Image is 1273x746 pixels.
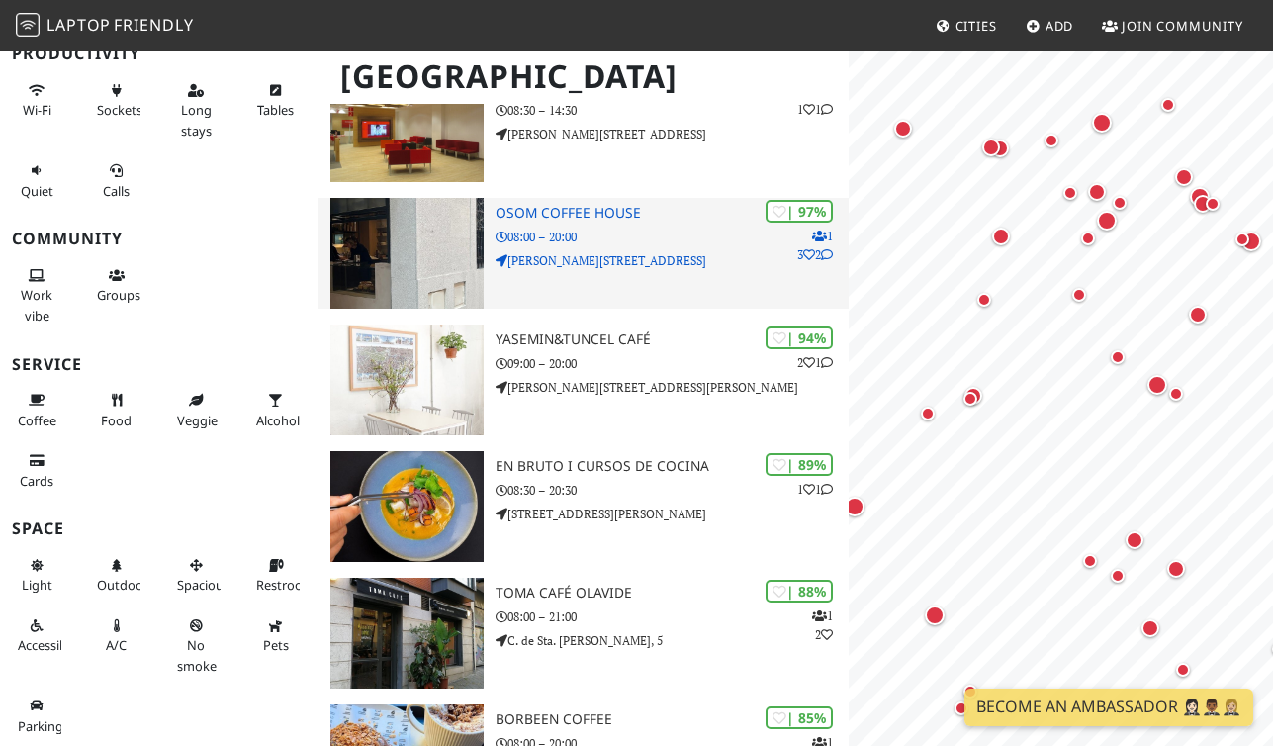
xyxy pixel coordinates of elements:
[1137,615,1163,641] div: Map marker
[496,331,850,348] h3: yasemin&tuncel café
[257,101,294,119] span: Work-friendly tables
[1171,164,1197,190] div: Map marker
[766,580,833,603] div: | 88%
[766,326,833,349] div: | 94%
[1040,129,1063,152] div: Map marker
[1164,382,1188,406] div: Map marker
[330,198,484,309] img: Osom Coffee House
[1046,17,1074,35] span: Add
[1108,191,1132,215] div: Map marker
[97,101,142,119] span: Power sockets
[263,636,289,654] span: Pet friendly
[766,453,833,476] div: | 89%
[91,154,141,207] button: Calls
[496,125,850,143] p: [PERSON_NAME][STREET_ADDRESS]
[12,549,62,602] button: Light
[171,549,222,602] button: Spacious
[841,493,868,520] div: Map marker
[1190,191,1216,217] div: Map marker
[97,576,148,594] span: Outdoor area
[250,384,301,436] button: Alcohol
[1067,283,1091,307] div: Map marker
[797,480,833,499] p: 1 1
[12,519,307,538] h3: Space
[91,549,141,602] button: Outdoor
[1058,181,1082,205] div: Map marker
[318,325,849,435] a: yasemin&tuncel café | 94% 21 yasemin&tuncel café 09:00 – 20:00 [PERSON_NAME][STREET_ADDRESS][PERS...
[1018,8,1082,44] a: Add
[177,412,218,429] span: Veggie
[766,706,833,729] div: | 85%
[256,412,300,429] span: Alcohol
[16,9,194,44] a: LaptopFriendly LaptopFriendly
[12,45,307,63] h3: Productivity
[101,412,132,429] span: Food
[928,8,1005,44] a: Cities
[1094,8,1251,44] a: Join Community
[958,387,982,411] div: Map marker
[988,224,1014,249] div: Map marker
[12,690,62,742] button: Parking
[324,49,845,104] h1: [GEOGRAPHIC_DATA]
[330,325,484,435] img: yasemin&tuncel café
[12,154,62,207] button: Quiet
[1084,179,1110,205] div: Map marker
[91,259,141,312] button: Groups
[171,609,222,682] button: No smoke
[12,259,62,331] button: Work vibe
[1106,345,1130,369] div: Map marker
[16,13,40,37] img: LaptopFriendly
[177,636,217,674] span: Smoke free
[256,576,315,594] span: Restroom
[890,116,916,141] div: Map marker
[766,200,833,223] div: | 97%
[12,444,62,497] button: Cards
[978,135,1004,160] div: Map marker
[1163,556,1189,582] div: Map marker
[103,182,130,200] span: Video/audio calls
[950,697,973,720] div: Map marker
[987,136,1013,161] div: Map marker
[972,288,996,312] div: Map marker
[97,286,140,304] span: Group tables
[916,402,940,425] div: Map marker
[21,182,53,200] span: Quiet
[91,384,141,436] button: Food
[250,74,301,127] button: Tables
[496,711,850,728] h3: Borbeen Coffee
[181,101,212,139] span: Long stays
[921,602,949,629] div: Map marker
[12,384,62,436] button: Coffee
[1078,549,1102,573] div: Map marker
[964,689,1253,726] a: Become an Ambassador 🤵🏻‍♀️🤵🏾‍♂️🤵🏼‍♀️
[1143,371,1171,399] div: Map marker
[318,198,849,309] a: Osom Coffee House | 97% 132 Osom Coffee House 08:00 – 20:00 [PERSON_NAME][STREET_ADDRESS]
[797,353,833,372] p: 2 1
[171,74,222,146] button: Long stays
[1185,302,1211,327] div: Map marker
[1122,17,1243,35] span: Join Community
[496,505,850,523] p: [STREET_ADDRESS][PERSON_NAME]
[496,481,850,500] p: 08:30 – 20:30
[20,472,53,490] span: Credit cards
[91,609,141,662] button: A/C
[18,717,63,735] span: Parking
[1088,109,1116,137] div: Map marker
[1093,207,1121,234] div: Map marker
[496,251,850,270] p: [PERSON_NAME][STREET_ADDRESS]
[12,355,307,374] h3: Service
[1106,564,1130,588] div: Map marker
[18,636,77,654] span: Accessible
[496,458,850,475] h3: EN BRUTO I CURSOS DE COCINA
[171,384,222,436] button: Veggie
[12,609,62,662] button: Accessible
[1237,228,1265,255] div: Map marker
[91,74,141,127] button: Sockets
[21,286,52,324] span: People working
[1171,658,1195,682] div: Map marker
[1076,227,1100,250] div: Map marker
[496,378,850,397] p: [PERSON_NAME][STREET_ADDRESS][PERSON_NAME]
[496,228,850,246] p: 08:00 – 20:00
[958,680,982,703] div: Map marker
[797,227,833,264] p: 1 3 2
